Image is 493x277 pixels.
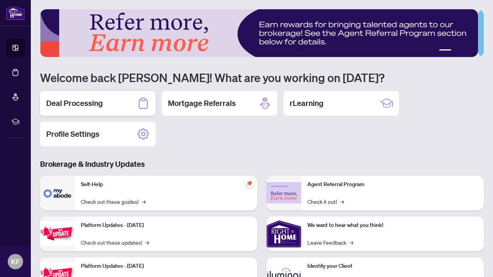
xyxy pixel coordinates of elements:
span: pushpin [245,179,254,188]
p: Platform Updates - [DATE] [81,221,251,230]
h2: Deal Processing [46,98,103,109]
span: → [349,238,353,247]
button: 1 [439,49,451,52]
h1: Welcome back [PERSON_NAME]! What are you working on [DATE]? [40,70,484,85]
img: We want to hear what you think! [267,217,301,251]
p: Agent Referral Program [307,180,478,189]
p: We want to hear what you think! [307,221,478,230]
button: 5 [473,49,476,52]
a: Check out these guides!→ [81,197,146,206]
button: 3 [461,49,464,52]
span: → [340,197,344,206]
h2: rLearning [290,98,324,109]
span: → [145,238,149,247]
h3: Brokerage & Industry Updates [40,159,484,170]
p: Identify your Client [307,262,478,270]
h2: Mortgage Referrals [168,98,236,109]
span: KF [11,256,20,267]
img: logo [6,6,25,20]
a: Check it out!→ [307,197,344,206]
button: 2 [454,49,458,52]
h2: Profile Settings [46,129,99,139]
span: → [142,197,146,206]
img: Platform Updates - July 21, 2025 [40,222,75,246]
img: Slide 0 [40,9,478,57]
button: Open asap [462,250,485,273]
a: Leave Feedback→ [307,238,353,247]
p: Self-Help [81,180,251,189]
img: Self-Help [40,176,75,210]
p: Platform Updates - [DATE] [81,262,251,270]
button: 4 [467,49,470,52]
a: Check out these updates!→ [81,238,149,247]
img: Agent Referral Program [267,182,301,203]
